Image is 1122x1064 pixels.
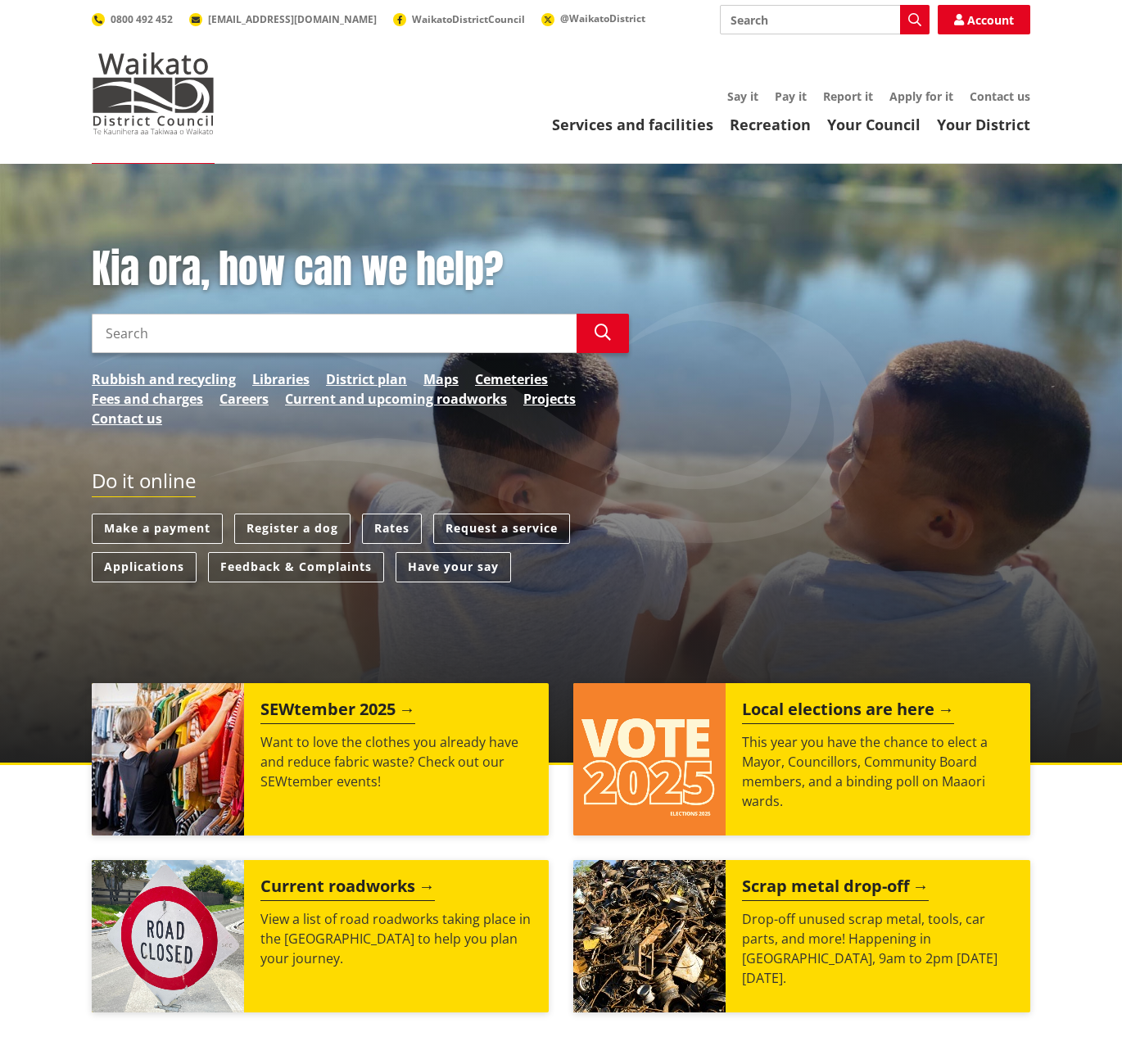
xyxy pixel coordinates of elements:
input: Search input [92,314,577,353]
a: Current roadworks View a list of road roadworks taking place in the [GEOGRAPHIC_DATA] to help you... [92,860,549,1012]
a: [EMAIL_ADDRESS][DOMAIN_NAME] [189,12,377,26]
a: @WaikatoDistrict [541,11,645,25]
a: Your Council [827,115,921,134]
a: Have your say [396,552,511,582]
a: WaikatoDistrictCouncil [393,12,525,26]
a: 0800 492 452 [92,12,173,26]
p: Drop-off unused scrap metal, tools, car parts, and more! Happening in [GEOGRAPHIC_DATA], 9am to 2... [742,909,1014,988]
p: Want to love the clothes you already have and reduce fabric waste? Check out our SEWtember events! [260,732,532,791]
a: Current and upcoming roadworks [285,389,507,409]
a: Say it [727,88,758,104]
a: Rates [362,514,422,544]
a: A massive pile of rusted scrap metal, including wheels and various industrial parts, under a clea... [573,860,1030,1012]
a: Contact us [970,88,1030,104]
a: Careers [219,389,269,409]
span: [EMAIL_ADDRESS][DOMAIN_NAME] [208,12,377,26]
a: Request a service [433,514,570,544]
a: Your District [937,115,1030,134]
img: Scrap metal collection [573,860,726,1012]
a: District plan [326,369,407,389]
a: SEWtember 2025 Want to love the clothes you already have and reduce fabric waste? Check out our S... [92,683,549,835]
a: Pay it [775,88,807,104]
h1: Kia ora, how can we help? [92,246,629,293]
img: Vote 2025 [573,683,726,835]
img: Road closed sign [92,860,244,1012]
h2: Local elections are here [742,700,954,724]
a: Projects [523,389,576,409]
span: WaikatoDistrictCouncil [412,12,525,26]
a: Contact us [92,409,162,428]
p: View a list of road roadworks taking place in the [GEOGRAPHIC_DATA] to help you plan your journey. [260,909,532,968]
a: Cemeteries [475,369,548,389]
a: Register a dog [234,514,351,544]
a: Recreation [730,115,811,134]
a: Libraries [252,369,310,389]
a: Report it [823,88,873,104]
h2: Do it online [92,469,196,498]
input: Search input [720,5,930,34]
a: Fees and charges [92,389,203,409]
a: Make a payment [92,514,223,544]
img: SEWtember [92,683,244,835]
a: Local elections are here This year you have the chance to elect a Mayor, Councillors, Community B... [573,683,1030,835]
img: Waikato District Council - Te Kaunihera aa Takiwaa o Waikato [92,52,215,134]
a: Maps [423,369,459,389]
a: Apply for it [889,88,953,104]
p: This year you have the chance to elect a Mayor, Councillors, Community Board members, and a bindi... [742,732,1014,811]
a: Feedback & Complaints [208,552,384,582]
h2: Scrap metal drop-off [742,876,929,901]
span: @WaikatoDistrict [560,11,645,25]
a: Rubbish and recycling [92,369,236,389]
a: Account [938,5,1030,34]
a: Applications [92,552,197,582]
h2: SEWtember 2025 [260,700,415,724]
a: Services and facilities [552,115,713,134]
h2: Current roadworks [260,876,435,901]
span: 0800 492 452 [111,12,173,26]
